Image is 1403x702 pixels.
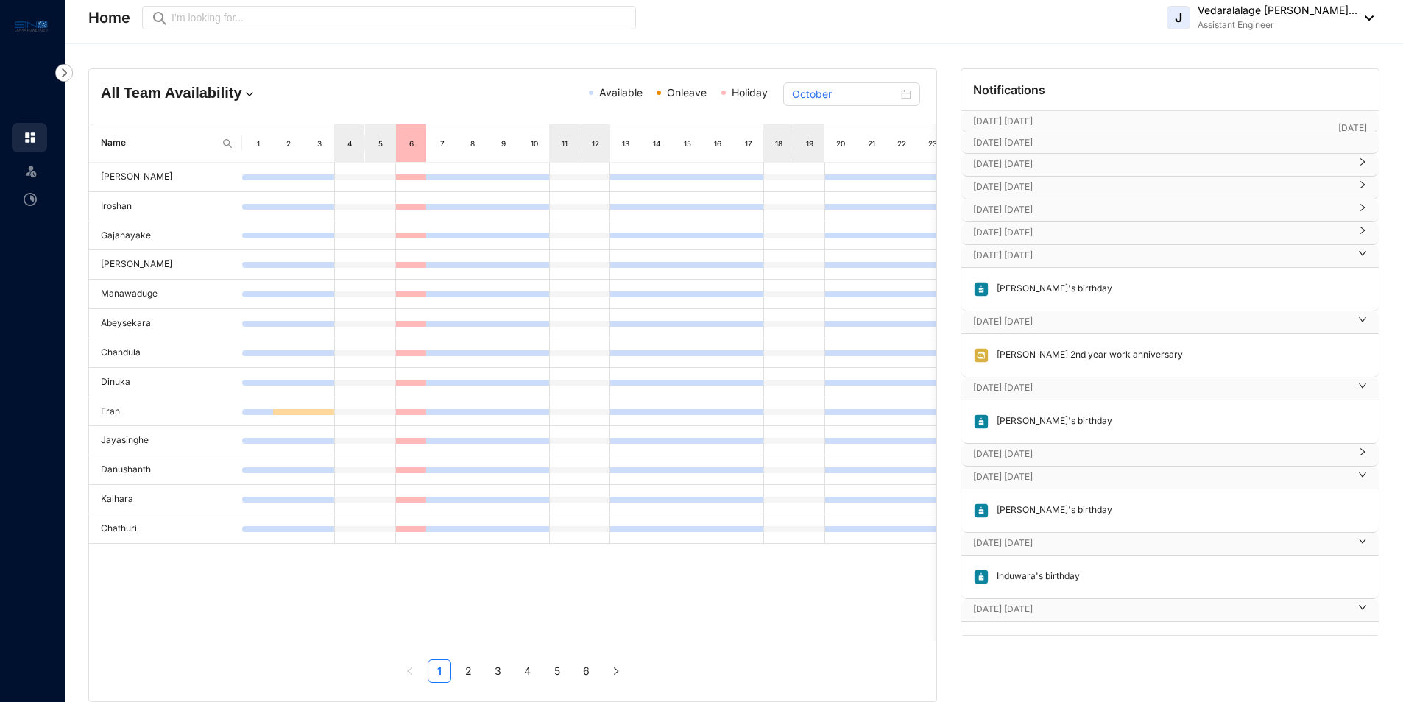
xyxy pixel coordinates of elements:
td: Dinuka [89,368,242,397]
span: left [406,667,414,676]
span: right [1358,232,1367,235]
div: [DATE] [DATE][DATE] [961,111,1379,132]
img: nav-icon-right.af6afadce00d159da59955279c43614e.svg [55,64,73,82]
img: anniversary.d4fa1ee0abd6497b2d89d817e415bd57.svg [973,347,989,364]
td: Chathuri [89,514,242,544]
div: 10 [529,136,540,151]
p: Induwara's birthday [989,569,1080,585]
span: right [1358,209,1367,212]
div: [DATE] [DATE] [961,177,1379,199]
td: [PERSON_NAME] [89,250,242,280]
td: Abeysekara [89,309,242,338]
p: [PERSON_NAME]'s birthday [989,414,1112,430]
li: 2 [457,659,481,683]
button: left [398,659,422,683]
span: right [1358,163,1367,166]
div: 12 [590,136,601,151]
div: 18 [773,136,785,151]
span: right [1358,387,1367,390]
div: 7 [437,136,448,151]
span: right [612,667,621,676]
p: [DATE] [DATE] [973,469,1349,484]
p: Home [88,7,130,28]
li: 5 [545,659,569,683]
td: Chandula [89,338,242,368]
p: Notifications [973,81,1045,99]
div: 16 [712,136,724,151]
div: [DATE] [DATE] [961,199,1379,221]
div: [DATE] [DATE] [961,467,1379,489]
div: 9 [498,136,509,151]
div: [DATE] [DATE] [961,222,1379,244]
a: 3 [487,660,509,682]
li: Home [12,123,47,152]
p: [DATE] [DATE] [973,248,1349,263]
span: Holiday [732,86,768,99]
p: [DATE] [DATE] [973,314,1349,329]
p: [PERSON_NAME] 2nd year work anniversary [989,347,1183,364]
div: [DATE] [DATE][DATE] [961,132,1379,153]
p: [PERSON_NAME]'s birthday [989,281,1112,297]
div: 21 [866,136,877,151]
h4: All Team Availability [101,82,375,103]
div: [DATE] [DATE] [961,245,1379,267]
img: dropdown-black.8e83cc76930a90b1a4fdb6d089b7bf3a.svg [1357,15,1374,21]
p: [DATE] [DATE] [973,536,1349,550]
span: right [1358,453,1367,456]
img: search.8ce656024d3affaeffe32e5b30621cb7.svg [222,138,233,149]
span: Available [599,86,643,99]
div: [DATE] [DATE] [961,311,1379,333]
div: 22 [896,136,908,151]
div: 3 [314,136,325,151]
li: 4 [516,659,540,683]
div: 23 [927,136,939,151]
img: logo [15,18,48,35]
td: Jayasinghe [89,426,242,455]
div: [DATE] [DATE] [961,533,1379,555]
td: Eran [89,397,242,427]
input: I’m looking for... [172,10,627,26]
img: time-attendance-unselected.8aad090b53826881fffb.svg [24,193,37,206]
td: Manawaduge [89,280,242,309]
p: [DATE] [DATE] [973,225,1349,240]
p: [PERSON_NAME]'s birthday [989,503,1112,519]
div: 13 [620,136,632,151]
img: leave-unselected.2934df6273408c3f84d9.svg [24,163,38,178]
span: right [1358,255,1367,258]
p: Assistant Engineer [1198,18,1357,32]
img: dropdown.780994ddfa97fca24b89f58b1de131fa.svg [242,87,257,102]
p: [DATE] [DATE] [973,602,1349,617]
a: 1 [428,660,450,682]
p: [DATE] [DATE] [973,202,1349,217]
div: [DATE] [DATE] [961,444,1379,466]
span: Onleave [667,86,707,99]
li: 3 [487,659,510,683]
button: right [604,659,628,683]
img: home.c6720e0a13eba0172344.svg [24,131,37,144]
a: 6 [576,660,598,682]
div: 8 [467,136,478,151]
p: [DATE] [DATE] [973,157,1349,171]
p: [DATE] [DATE] [973,135,1338,150]
img: birthday.63217d55a54455b51415ef6ca9a78895.svg [973,281,989,297]
p: [DATE] [DATE] [973,114,1338,129]
li: 6 [575,659,598,683]
span: J [1175,11,1182,24]
img: birthday.63217d55a54455b51415ef6ca9a78895.svg [973,569,989,585]
div: 11 [559,136,570,151]
span: right [1358,609,1367,611]
div: 20 [835,136,847,151]
p: Vedaralalage [PERSON_NAME]... [1198,3,1357,18]
span: Name [101,136,216,150]
div: 5 [375,136,386,151]
span: right [1358,186,1367,189]
img: birthday.63217d55a54455b51415ef6ca9a78895.svg [973,414,989,430]
td: Danushanth [89,455,242,485]
li: Next Page [604,659,628,683]
p: [DATE] [DATE] [973,447,1349,461]
p: [DATE] [DATE] [973,180,1349,194]
a: 5 [546,660,568,682]
li: 1 [428,659,451,683]
div: 2 [283,136,294,151]
img: birthday.63217d55a54455b51415ef6ca9a78895.svg [973,503,989,519]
